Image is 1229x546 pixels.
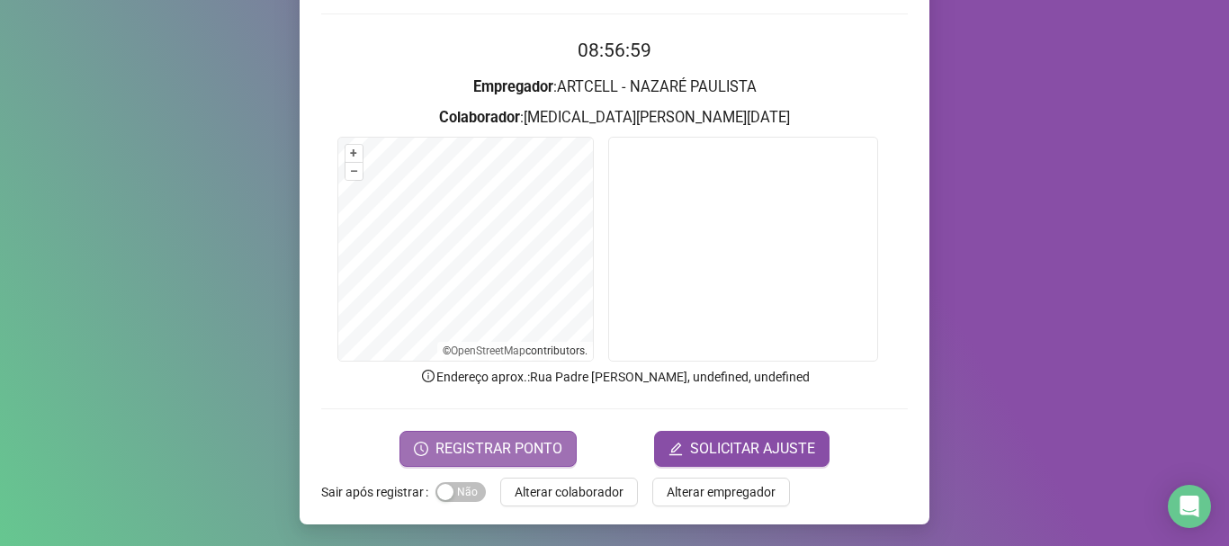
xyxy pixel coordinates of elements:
a: OpenStreetMap [451,345,525,357]
span: SOLICITAR AJUSTE [690,438,815,460]
strong: Empregador [473,78,553,95]
span: REGISTRAR PONTO [435,438,562,460]
h3: : [MEDICAL_DATA][PERSON_NAME][DATE] [321,106,908,130]
button: REGISTRAR PONTO [399,431,577,467]
h3: : ARTCELL - NAZARÉ PAULISTA [321,76,908,99]
button: + [345,145,363,162]
span: edit [668,442,683,456]
li: © contributors. [443,345,588,357]
span: Alterar empregador [667,482,776,502]
button: editSOLICITAR AJUSTE [654,431,830,467]
p: Endereço aprox. : Rua Padre [PERSON_NAME], undefined, undefined [321,367,908,387]
button: Alterar colaborador [500,478,638,506]
strong: Colaborador [439,109,520,126]
button: – [345,163,363,180]
div: Open Intercom Messenger [1168,485,1211,528]
span: clock-circle [414,442,428,456]
label: Sair após registrar [321,478,435,506]
span: info-circle [420,368,436,384]
button: Alterar empregador [652,478,790,506]
time: 08:56:59 [578,40,651,61]
span: Alterar colaborador [515,482,623,502]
